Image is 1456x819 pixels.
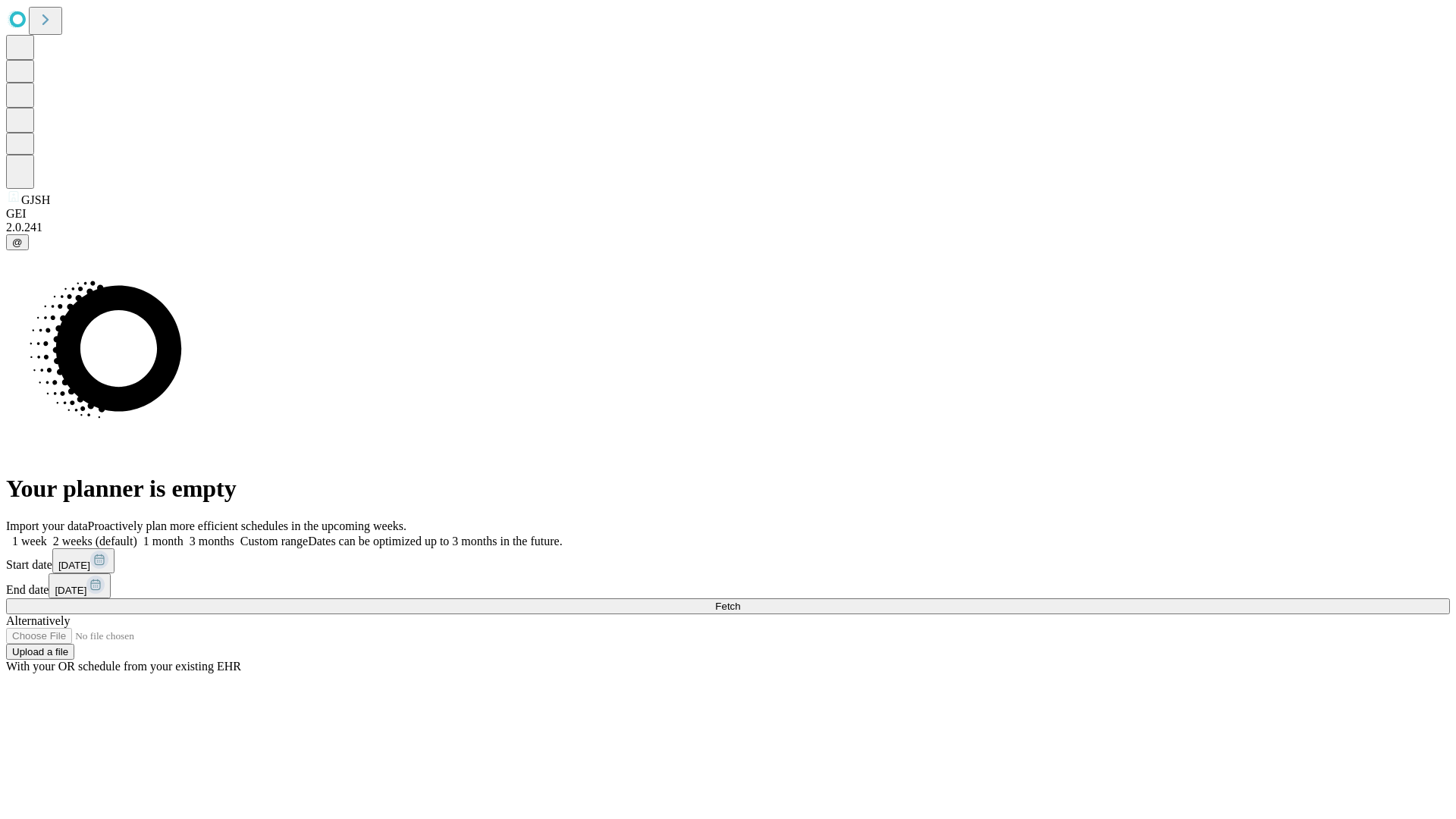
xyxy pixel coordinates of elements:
span: Dates can be optimized up to 3 months in the future. [308,535,562,548]
span: 1 week [12,535,47,548]
span: With your OR schedule from your existing EHR [6,660,241,673]
span: GJSH [21,193,50,206]
div: End date [6,573,1450,598]
span: 1 month [143,535,184,548]
button: [DATE] [49,573,111,598]
div: Start date [6,548,1450,573]
span: Custom range [240,535,308,548]
span: Alternatively [6,614,70,627]
button: [DATE] [52,548,115,573]
span: [DATE] [55,585,86,596]
button: Fetch [6,598,1450,614]
h1: Your planner is empty [6,475,1450,503]
span: [DATE] [58,560,90,571]
span: Proactively plan more efficient schedules in the upcoming weeks. [88,519,406,532]
div: 2.0.241 [6,221,1450,234]
span: Fetch [715,601,740,612]
span: 2 weeks (default) [53,535,137,548]
span: Import your data [6,519,88,532]
span: 3 months [190,535,234,548]
div: GEI [6,207,1450,221]
button: @ [6,234,29,250]
button: Upload a file [6,644,74,660]
span: @ [12,237,23,248]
